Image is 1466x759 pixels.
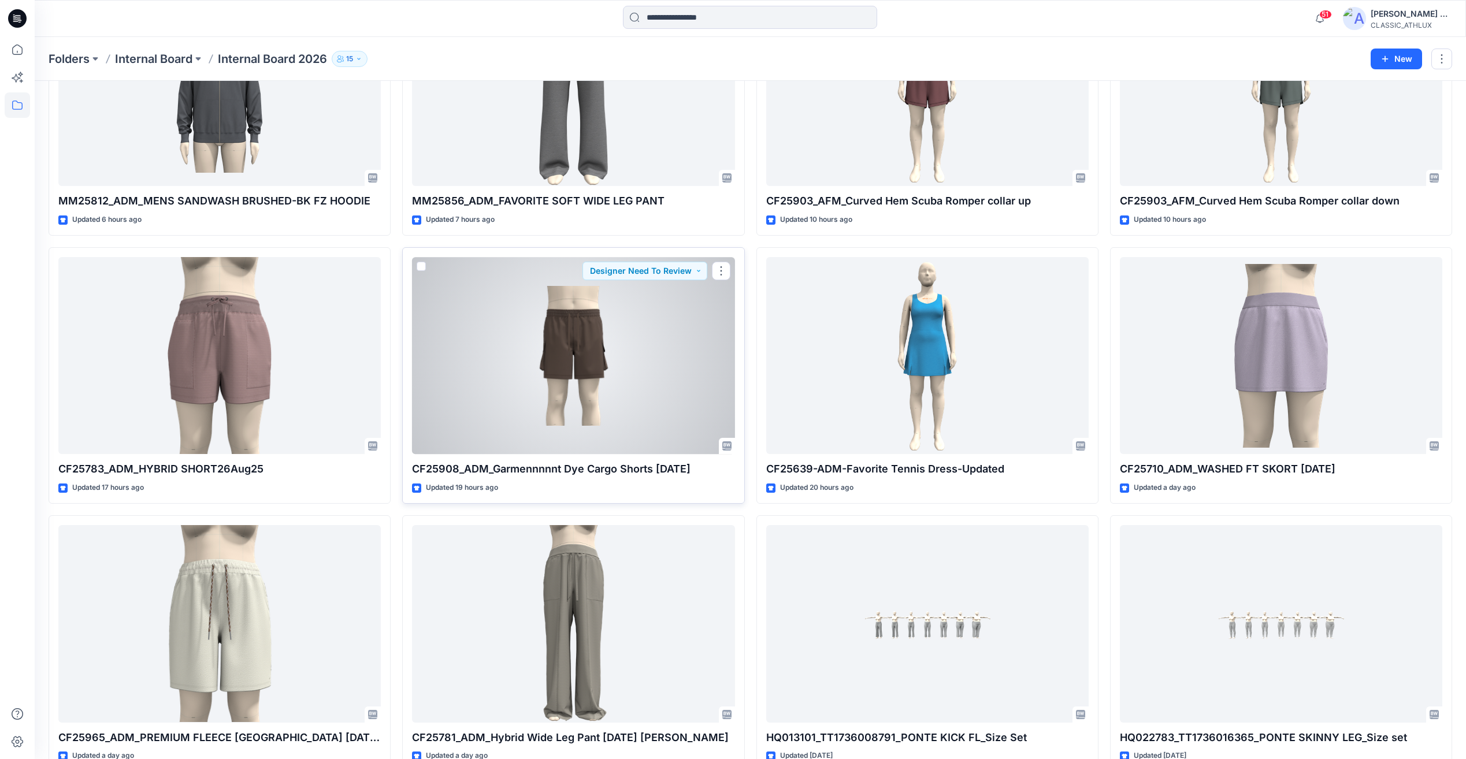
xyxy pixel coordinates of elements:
a: CF25781_ADM_Hybrid Wide Leg Pant 26Aug25 Alisa [412,525,734,722]
p: Updated 20 hours ago [780,482,853,494]
a: CF25639-ADM-Favorite Tennis Dress-Updated [766,257,1089,454]
p: Updated 10 hours ago [780,214,852,226]
p: MM25856_ADM_FAVORITE SOFT WIDE LEG PANT [412,193,734,209]
p: CF25965_ADM_PREMIUM FLEECE [GEOGRAPHIC_DATA] [DATE] (1) [58,730,381,746]
p: HQ022783_TT1736016365_PONTE SKINNY LEG_Size set [1120,730,1442,746]
p: HQ013101_TT1736008791_PONTE KICK FL_Size Set [766,730,1089,746]
img: avatar [1343,7,1366,30]
p: Updated a day ago [1134,482,1196,494]
p: CF25903_AFM_Curved Hem Scuba Romper collar down [1120,193,1442,209]
p: Updated 6 hours ago [72,214,142,226]
p: CF25639-ADM-Favorite Tennis Dress-Updated [766,461,1089,477]
div: CLASSIC_ATHLUX [1371,21,1452,29]
span: 51 [1319,10,1332,19]
p: CF25710_ADM_WASHED FT SKORT [DATE] [1120,461,1442,477]
p: CF25903_AFM_Curved Hem Scuba Romper collar up [766,193,1089,209]
p: CF25783_ADM_HYBRID SHORT26Aug25 [58,461,381,477]
p: MM25812_ADM_MENS SANDWASH BRUSHED-BK FZ HOODIE [58,193,381,209]
a: HQ022783_TT1736016365_PONTE SKINNY LEG_Size set [1120,525,1442,722]
p: CF25781_ADM_Hybrid Wide Leg Pant [DATE] [PERSON_NAME] [412,730,734,746]
button: 15 [332,51,368,67]
div: [PERSON_NAME] Cfai [1371,7,1452,21]
a: Folders [49,51,90,67]
p: Updated 19 hours ago [426,482,498,494]
button: New [1371,49,1422,69]
a: HQ013101_TT1736008791_PONTE KICK FL_Size Set [766,525,1089,722]
p: Updated 17 hours ago [72,482,144,494]
a: Internal Board [115,51,192,67]
p: Updated 10 hours ago [1134,214,1206,226]
p: CF25908_ADM_Garmennnnnt Dye Cargo Shorts [DATE] [412,461,734,477]
a: CF25710_ADM_WASHED FT SKORT 26Aug25 [1120,257,1442,454]
p: Internal Board 2026 [218,51,327,67]
p: Updated 7 hours ago [426,214,495,226]
a: CF25965_ADM_PREMIUM FLEECE BERMUDA 25AUG25 (1) [58,525,381,722]
p: 15 [346,53,353,65]
a: CF25783_ADM_HYBRID SHORT26Aug25 [58,257,381,454]
a: CF25908_ADM_Garmennnnnt Dye Cargo Shorts 28AUG25 [412,257,734,454]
